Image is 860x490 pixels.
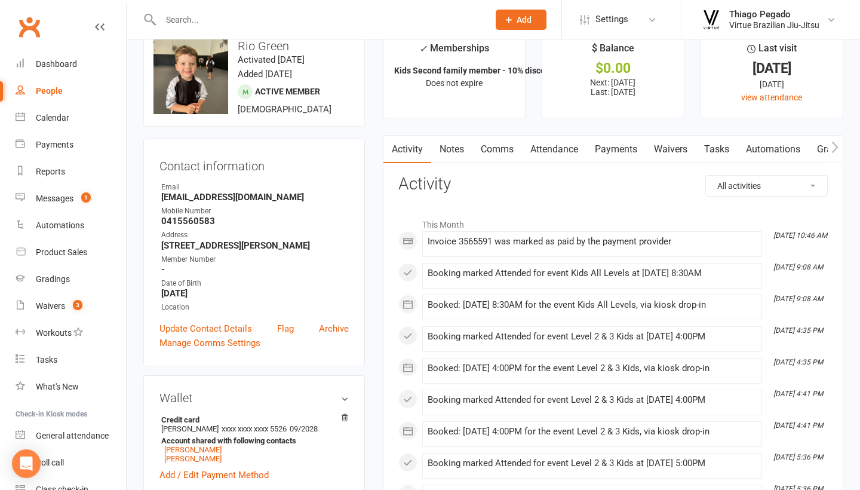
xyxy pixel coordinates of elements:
a: Roll call [16,449,126,476]
i: [DATE] 5:36 PM [773,453,823,461]
div: Roll call [36,458,64,467]
span: Active member [255,87,320,96]
a: Update Contact Details [159,321,252,336]
span: 3 [73,300,82,310]
a: Flag [277,321,294,336]
div: Payments [36,140,73,149]
a: Comms [472,136,522,163]
div: Tasks [36,355,57,365]
img: image1679637298.png [153,39,228,114]
i: ✓ [419,43,427,54]
a: Reports [16,158,126,185]
h3: Activity [398,175,828,194]
div: Invoice 3565591 was marked as paid by the payment provider [428,237,757,247]
a: Tasks [696,136,738,163]
a: [PERSON_NAME] [164,445,222,454]
div: Mobile Number [161,206,349,217]
i: [DATE] 9:08 AM [773,295,823,303]
div: Booking marked Attended for event Level 2 & 3 Kids at [DATE] 5:00PM [428,458,757,468]
a: Clubworx [14,12,44,42]
p: Next: [DATE] Last: [DATE] [553,78,673,97]
div: Booking marked Attended for event Level 2 & 3 Kids at [DATE] 4:00PM [428,332,757,342]
div: Gradings [36,274,70,284]
div: Location [161,302,349,313]
div: [DATE] [712,62,832,75]
span: 1 [81,192,91,203]
div: Open Intercom Messenger [12,449,41,478]
div: Product Sales [36,247,87,257]
div: Email [161,182,349,193]
a: People [16,78,126,105]
a: Payments [586,136,646,163]
img: thumb_image1568934240.png [699,8,723,32]
div: Member Number [161,254,349,265]
div: [DATE] [712,78,832,91]
a: Automations [16,212,126,239]
div: Booked: [DATE] 4:00PM for the event Level 2 & 3 Kids, via kiosk drop-in [428,363,757,373]
div: People [36,86,63,96]
a: [PERSON_NAME] [164,454,222,463]
time: Activated [DATE] [238,54,305,65]
div: Calendar [36,113,69,122]
div: $0.00 [553,62,673,75]
a: Dashboard [16,51,126,78]
div: Booking marked Attended for event Kids All Levels at [DATE] 8:30AM [428,268,757,278]
strong: [EMAIL_ADDRESS][DOMAIN_NAME] [161,192,349,203]
time: Added [DATE] [238,69,292,79]
div: Dashboard [36,59,77,69]
h3: Wallet [159,391,349,405]
div: Messages [36,194,73,203]
span: Add [517,15,532,24]
div: Workouts [36,328,72,338]
div: What's New [36,382,79,391]
input: Search... [157,11,480,28]
div: General attendance [36,431,109,440]
div: Automations [36,220,84,230]
button: Add [496,10,546,30]
a: What's New [16,373,126,400]
div: Booking marked Attended for event Level 2 & 3 Kids at [DATE] 4:00PM [428,395,757,405]
span: Does not expire [426,78,483,88]
i: [DATE] 4:41 PM [773,390,823,398]
a: Archive [319,321,349,336]
a: Tasks [16,347,126,373]
a: Payments [16,131,126,158]
a: Attendance [522,136,586,163]
span: [DEMOGRAPHIC_DATA] [238,104,331,115]
div: Thiago Pegado [729,9,819,20]
div: Virtue Brazilian Jiu-Jitsu [729,20,819,30]
a: Activity [383,136,431,163]
h3: Contact information [159,155,349,173]
a: Add / Edit Payment Method [159,468,269,482]
a: Product Sales [16,239,126,266]
a: Waivers 3 [16,293,126,320]
div: Date of Birth [161,278,349,289]
div: Last visit [747,41,797,62]
li: [PERSON_NAME] [159,414,349,465]
div: Booked: [DATE] 8:30AM for the event Kids All Levels, via kiosk drop-in [428,300,757,310]
h3: Rio Green [153,39,355,53]
span: Settings [595,6,628,33]
i: [DATE] 4:35 PM [773,326,823,335]
strong: Credit card [161,415,343,424]
a: General attendance kiosk mode [16,422,126,449]
div: Memberships [419,41,489,63]
a: Workouts [16,320,126,347]
i: [DATE] 9:08 AM [773,263,823,271]
strong: Account shared with following contacts [161,436,343,445]
i: [DATE] 4:41 PM [773,421,823,430]
strong: [STREET_ADDRESS][PERSON_NAME] [161,240,349,251]
a: Automations [738,136,809,163]
strong: [DATE] [161,288,349,299]
div: Reports [36,167,65,176]
i: [DATE] 4:35 PM [773,358,823,366]
div: Address [161,229,349,241]
a: Notes [431,136,472,163]
a: view attendance [741,93,802,102]
a: Gradings [16,266,126,293]
strong: Kids Second family member - 10% discount [394,66,558,75]
span: 09/2028 [290,424,318,433]
a: Waivers [646,136,696,163]
li: This Month [398,212,828,231]
i: [DATE] 10:46 AM [773,231,827,240]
